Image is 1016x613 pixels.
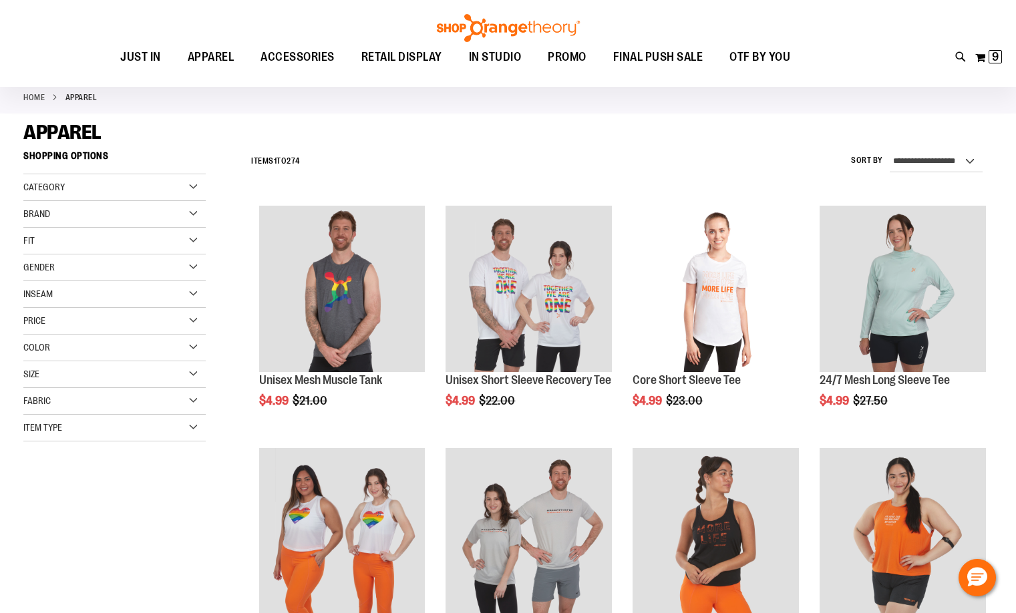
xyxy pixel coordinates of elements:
span: $22.00 [479,394,517,407]
a: ACCESSORIES [247,42,348,73]
span: OTF BY YOU [729,42,790,72]
a: 24/7 Mesh Long Sleeve Tee [820,206,986,374]
img: Product image for Unisex Mesh Muscle Tank [259,206,426,372]
span: $23.00 [666,394,705,407]
a: Core Short Sleeve Tee [633,373,741,387]
span: Fit [23,235,35,246]
img: Product image for Unisex Short Sleeve Recovery Tee [446,206,612,372]
a: 24/7 Mesh Long Sleeve Tee [820,373,950,387]
span: Brand [23,208,50,219]
img: Product image for Core Short Sleeve Tee [633,206,799,372]
a: Unisex Mesh Muscle Tank [259,373,382,387]
a: Product image for Unisex Short Sleeve Recovery Tee [446,206,612,374]
a: OTF BY YOU [716,42,804,73]
label: Sort By [851,155,883,166]
img: 24/7 Mesh Long Sleeve Tee [820,206,986,372]
a: Product image for Unisex Mesh Muscle Tank [259,206,426,374]
div: product [252,199,432,441]
span: 274 [287,156,300,166]
a: APPAREL [174,42,248,72]
span: JUST IN [120,42,161,72]
span: Inseam [23,288,53,299]
a: Unisex Short Sleeve Recovery Tee [446,373,611,387]
span: Item Type [23,422,62,433]
span: $21.00 [293,394,329,407]
a: PROMO [534,42,600,73]
div: product [439,199,619,441]
button: Hello, have a question? Let’s chat. [959,559,996,596]
span: Price [23,315,45,326]
span: ACCESSORIES [261,42,335,72]
span: $4.99 [820,394,851,407]
span: FINAL PUSH SALE [613,42,703,72]
span: $4.99 [446,394,477,407]
a: IN STUDIO [456,42,535,73]
span: Color [23,342,50,353]
span: Size [23,369,39,379]
a: FINAL PUSH SALE [600,42,717,73]
a: RETAIL DISPLAY [348,42,456,73]
span: Gender [23,262,55,272]
span: APPAREL [23,121,102,144]
span: IN STUDIO [469,42,522,72]
strong: APPAREL [65,91,98,104]
span: APPAREL [188,42,234,72]
span: PROMO [548,42,586,72]
span: 1 [274,156,277,166]
strong: Shopping Options [23,144,206,174]
a: Home [23,91,45,104]
a: Product image for Core Short Sleeve Tee [633,206,799,374]
div: product [813,199,993,441]
span: 9 [992,50,999,63]
a: JUST IN [107,42,174,73]
span: Fabric [23,395,51,406]
span: $4.99 [633,394,664,407]
span: RETAIL DISPLAY [361,42,442,72]
h2: Items to [251,151,300,172]
div: product [626,199,806,441]
span: $4.99 [259,394,291,407]
span: Category [23,182,65,192]
span: $27.50 [853,394,890,407]
img: Shop Orangetheory [435,14,582,42]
